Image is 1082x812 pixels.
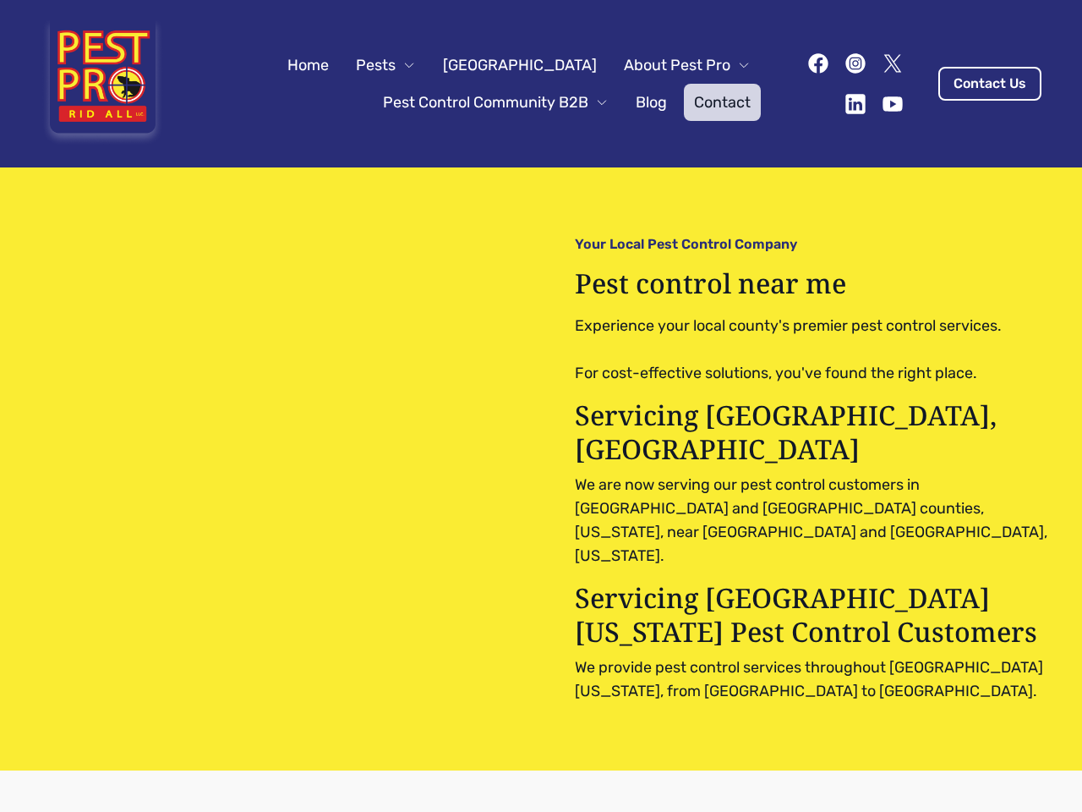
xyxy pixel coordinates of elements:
[575,581,1062,649] p: Servicing [GEOGRAPHIC_DATA][US_STATE] Pest Control Customers
[938,67,1041,101] a: Contact Us
[614,47,761,84] button: About Pest Pro
[626,84,677,121] a: Blog
[575,656,1062,703] p: We provide pest control services throughout [GEOGRAPHIC_DATA][US_STATE], from [GEOGRAPHIC_DATA] t...
[373,84,619,121] button: Pest Control Community B2B
[383,91,588,114] span: Pest Control Community B2B
[356,53,396,77] span: Pests
[575,398,1062,466] p: Servicing [GEOGRAPHIC_DATA], [GEOGRAPHIC_DATA]
[433,47,607,84] a: [GEOGRAPHIC_DATA]
[575,266,1062,300] h1: Pest control near me
[684,84,761,121] a: Contact
[277,47,339,84] a: Home
[575,235,797,253] p: Your Local Pest Control Company
[575,314,1062,385] pre: Experience your local county's premier pest control services. For cost-effective solutions, you'v...
[624,53,730,77] span: About Pest Pro
[346,47,426,84] button: Pests
[575,473,1062,568] p: We are now serving our pest control customers in [GEOGRAPHIC_DATA] and [GEOGRAPHIC_DATA] counties...
[41,20,165,147] img: Pest Pro Rid All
